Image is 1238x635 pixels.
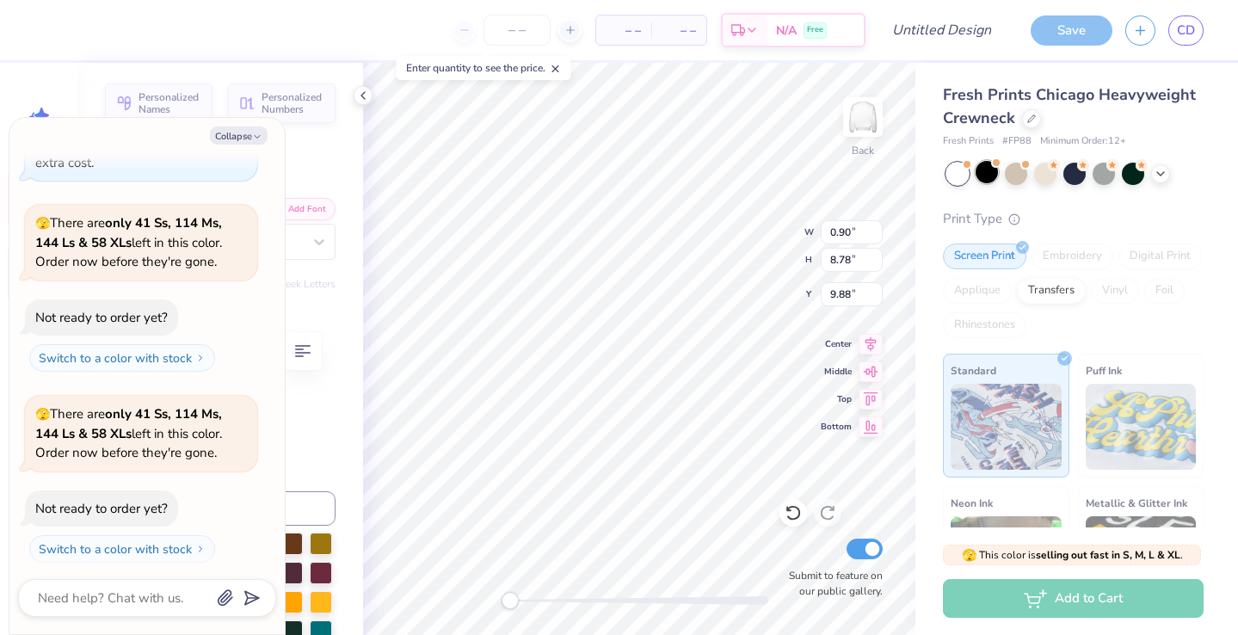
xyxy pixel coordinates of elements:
[951,384,1062,470] img: Standard
[35,115,243,171] div: That color ships directly from our warehouse so it’ll arrive faster at no extra cost.
[35,500,168,517] div: Not ready to order yet?
[228,83,336,123] button: Personalized Numbers
[951,361,996,379] span: Standard
[962,547,1183,563] span: This color is .
[962,547,976,564] span: 🫣
[1086,494,1187,512] span: Metallic & Glitter Ink
[1017,278,1086,304] div: Transfers
[943,244,1026,269] div: Screen Print
[943,84,1196,128] span: Fresh Prints Chicago Heavyweight Crewneck
[35,405,222,461] span: There are left in this color. Order now before they're gone.
[943,278,1012,304] div: Applique
[1086,361,1122,379] span: Puff Ink
[1036,548,1180,562] strong: selling out fast in S, M, L & XL
[1091,278,1139,304] div: Vinyl
[779,568,883,599] label: Submit to feature on our public gallery.
[878,13,1005,47] input: Untitled Design
[943,209,1204,229] div: Print Type
[821,337,852,351] span: Center
[951,516,1062,602] img: Neon Ink
[951,494,993,512] span: Neon Ink
[502,592,519,609] div: Accessibility label
[1086,384,1197,470] img: Puff Ink
[821,392,852,406] span: Top
[1168,15,1204,46] a: CD
[29,344,215,372] button: Switch to a color with stock
[139,91,202,115] span: Personalized Names
[483,15,551,46] input: – –
[35,214,222,270] span: There are left in this color. Order now before they're gone.
[1177,21,1195,40] span: CD
[1032,244,1113,269] div: Embroidery
[195,544,206,554] img: Switch to a color with stock
[1040,134,1126,149] span: Minimum Order: 12 +
[821,420,852,434] span: Bottom
[1002,134,1032,149] span: # FP88
[35,309,168,326] div: Not ready to order yet?
[607,22,641,40] span: – –
[35,406,50,422] span: 🫣
[807,24,823,36] span: Free
[1144,278,1185,304] div: Foil
[1118,244,1202,269] div: Digital Print
[852,143,874,158] div: Back
[35,405,222,442] strong: only 41 Ss, 114 Ms, 144 Ls & 58 XLs
[397,56,571,80] div: Enter quantity to see the price.
[265,198,336,220] button: Add Font
[846,100,880,134] img: Back
[35,215,50,231] span: 🫣
[195,353,206,363] img: Switch to a color with stock
[105,83,212,123] button: Personalized Names
[943,134,994,149] span: Fresh Prints
[262,91,325,115] span: Personalized Numbers
[821,365,852,379] span: Middle
[35,214,222,251] strong: only 41 Ss, 114 Ms, 144 Ls & 58 XLs
[662,22,696,40] span: – –
[29,535,215,563] button: Switch to a color with stock
[943,312,1026,338] div: Rhinestones
[776,22,797,40] span: N/A
[1086,516,1197,602] img: Metallic & Glitter Ink
[210,126,268,145] button: Collapse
